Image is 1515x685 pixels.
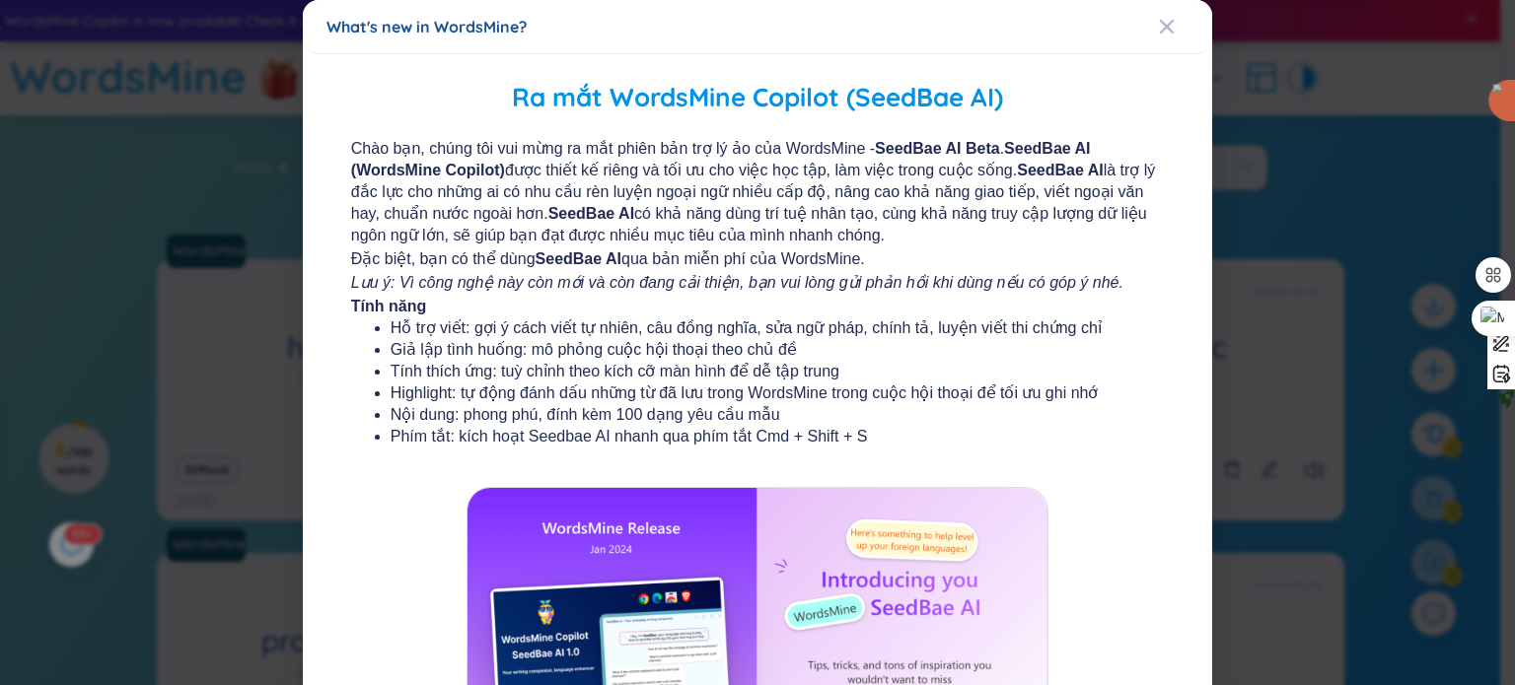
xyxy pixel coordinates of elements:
[351,298,426,314] b: Tính năng
[391,361,1124,382] li: Tính thích ứng: tuỳ chỉnh theo kích cỡ màn hình để dễ tập trung
[351,274,1123,291] i: Lưu ý: Vì công nghệ này còn mới và còn đang cải thiện, bạn vui lòng gửi phản hồi khi dùng nếu có ...
[331,78,1184,118] h2: Ra mắt WordsMine Copilot (SeedBae AI)
[351,248,1164,270] span: Đặc biệt, bạn có thể dùng qua bản miễn phí của WordsMine.
[391,339,1124,361] li: Giả lập tình huống: mô phỏng cuộc hội thoại theo chủ đề
[1017,162,1103,178] b: SeedBae AI
[351,138,1164,246] span: Chào bạn, chúng tôi vui mừng ra mắt phiên bản trợ lý ảo của WordsMine - . được thiết kế riêng và ...
[548,205,634,222] b: SeedBae AI
[351,140,1091,178] b: SeedBae AI (WordsMine Copilot)
[391,382,1124,404] li: Highlight: tự động đánh dấu những từ đã lưu trong WordsMine trong cuộc hội thoại để tối ưu ghi nhớ
[391,404,1124,426] li: Nội dung: phong phú, đính kèm 100 dạng yêu cầu mẫu
[875,140,1000,157] b: SeedBae AI Beta
[391,426,1124,447] li: Phím tắt: kích hoạt Seedbae AI nhanh qua phím tắt Cmd + Shift + S
[536,250,621,267] b: SeedBae AI
[391,317,1124,339] li: Hỗ trợ viết: gợi ý cách viết tự nhiên, câu đồng nghĩa, sửa ngữ pháp, chính tả, luyện viết thi chứ...
[326,16,1189,37] div: What's new in WordsMine?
